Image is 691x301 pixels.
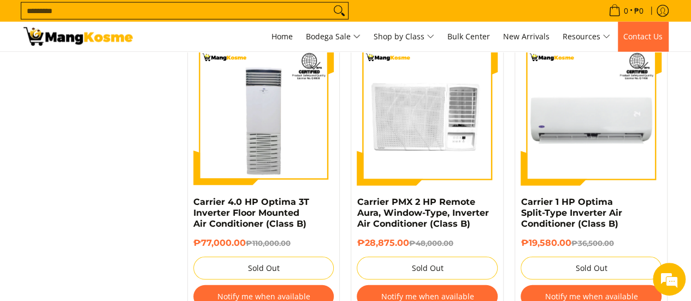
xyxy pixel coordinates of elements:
span: ₱0 [633,7,645,15]
a: Bulk Center [442,22,495,51]
del: ₱36,500.00 [571,239,613,247]
a: Carrier PMX 2 HP Remote Aura, Window-Type, Inverter Air Conditioner (Class B) [357,197,488,229]
h6: ₱28,875.00 [357,238,498,249]
span: Resources [563,30,610,44]
span: Shop by Class [374,30,434,44]
del: ₱48,000.00 [409,239,453,247]
button: Search [330,3,348,19]
img: Carrier 4.0 HP Optima 3T Inverter Floor Mounted Air Conditioner (Class B) [193,45,334,186]
button: Sold Out [193,257,334,280]
textarea: Type your message and hit 'Enter' [5,192,208,230]
a: Carrier 1 HP Optima Split-Type Inverter Air Conditioner (Class B) [521,197,622,229]
del: ₱110,000.00 [246,239,291,247]
a: Shop by Class [368,22,440,51]
span: We're online! [63,84,151,194]
a: Home [266,22,298,51]
h6: ₱19,580.00 [521,238,662,249]
div: Minimize live chat window [179,5,205,32]
a: Contact Us [618,22,668,51]
h6: ₱77,000.00 [193,238,334,249]
button: Sold Out [521,257,662,280]
span: Bulk Center [447,31,490,42]
nav: Main Menu [144,22,668,51]
span: • [605,5,647,17]
button: Sold Out [357,257,498,280]
a: Carrier 4.0 HP Optima 3T Inverter Floor Mounted Air Conditioner (Class B) [193,197,309,229]
a: Resources [557,22,616,51]
span: Bodega Sale [306,30,361,44]
img: Carrier 1 HP Optima Split-Type Inverter Air Conditioner (Class B) [521,45,662,186]
span: Contact Us [623,31,663,42]
a: New Arrivals [498,22,555,51]
span: Home [271,31,293,42]
div: Chat with us now [57,61,184,75]
img: Bodega Sale Aircon l Mang Kosme: Home Appliances Warehouse Sale Carrier | Page 2 [23,27,133,46]
span: New Arrivals [503,31,550,42]
span: 0 [622,7,630,15]
a: Bodega Sale [300,22,366,51]
img: Carrier PMX 2 HP Remote Aura, Window-Type, Inverter Air Conditioner (Class B) [357,45,498,186]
